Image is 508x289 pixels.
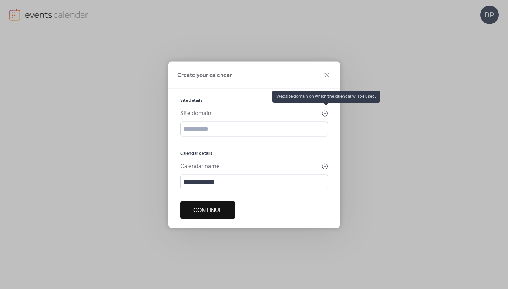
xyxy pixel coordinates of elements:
span: Continue [193,206,222,215]
span: Calendar details [180,150,213,156]
span: Site details [180,97,203,103]
div: Site domain [180,109,320,118]
span: Website domain on which the calendar will be used. [272,91,380,103]
span: Create your calendar [177,71,232,80]
button: Continue [180,201,235,219]
div: Calendar name [180,162,320,171]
